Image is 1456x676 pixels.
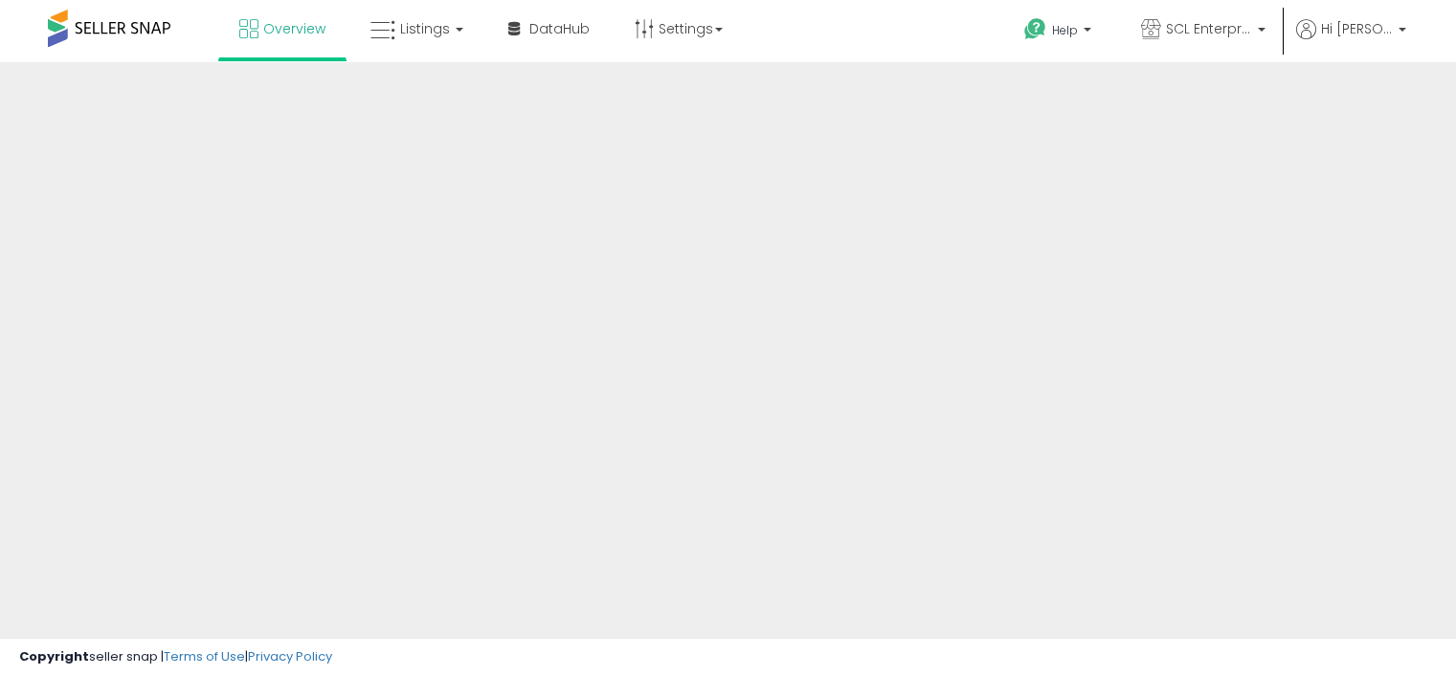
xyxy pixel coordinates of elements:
span: Overview [263,19,325,38]
a: Terms of Use [164,647,245,665]
a: Hi [PERSON_NAME] [1296,19,1406,62]
div: seller snap | | [19,648,332,666]
strong: Copyright [19,647,89,665]
a: Privacy Policy [248,647,332,665]
span: Help [1052,22,1078,38]
span: DataHub [529,19,590,38]
i: Get Help [1023,17,1047,41]
span: Listings [400,19,450,38]
span: SCL Enterprises [1166,19,1252,38]
a: Help [1009,3,1110,62]
span: Hi [PERSON_NAME] [1321,19,1393,38]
